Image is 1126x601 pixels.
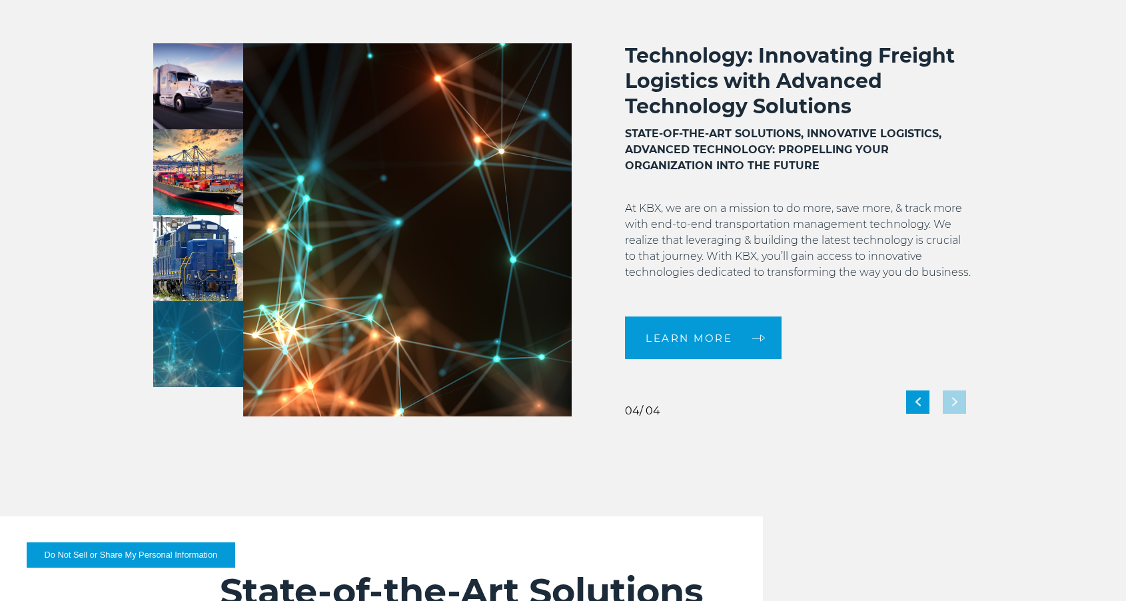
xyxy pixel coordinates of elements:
span: LEARN MORE [646,333,732,343]
img: Innovative Freight Logistics with Advanced Technology Solutions [243,43,572,416]
img: Transportation management services [153,43,243,129]
div: Previous slide [906,390,929,414]
p: At KBX, we are on a mission to do more, save more, & track more with end-to-end transportation ma... [625,201,973,297]
div: / 04 [625,406,660,416]
span: 04 [625,404,640,417]
h3: STATE-OF-THE-ART SOLUTIONS, INNOVATIVE LOGISTICS, ADVANCED TECHNOLOGY: PROPELLING YOUR ORGANIZATI... [625,126,973,174]
button: Do Not Sell or Share My Personal Information [27,542,235,568]
a: LEARN MORE arrow arrow [625,316,782,359]
h2: Technology: Innovating Freight Logistics with Advanced Technology Solutions [625,43,973,119]
img: Ocean and Air Commercial Management [153,129,243,215]
img: previous slide [915,398,921,406]
img: Improving Rail Logistics [153,215,243,301]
